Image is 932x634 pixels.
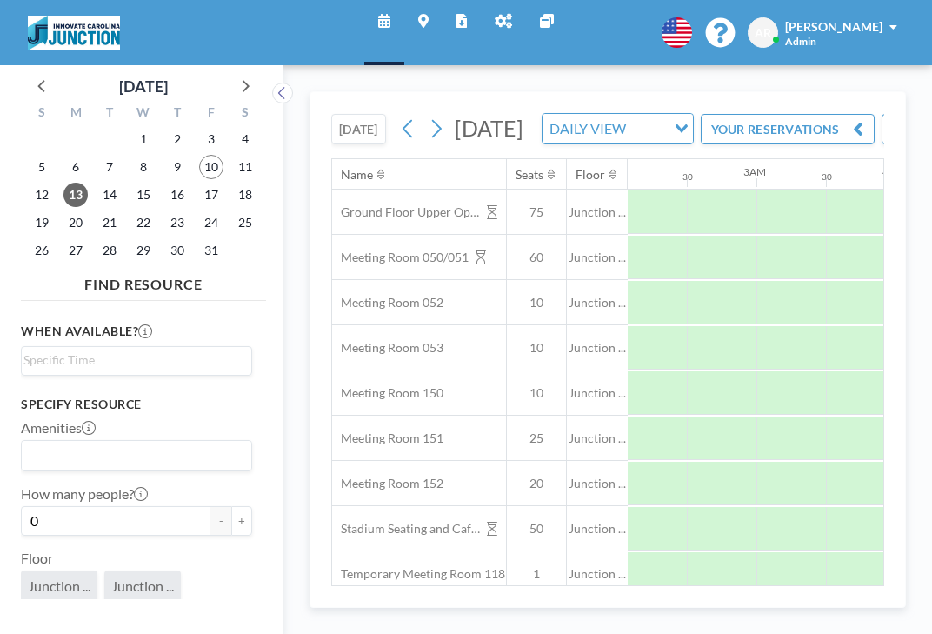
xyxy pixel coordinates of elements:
[30,238,54,263] span: Sunday, October 26, 2025
[30,183,54,207] span: Sunday, October 12, 2025
[507,204,566,220] span: 75
[21,550,53,567] label: Floor
[127,103,161,125] div: W
[546,117,629,140] span: DAILY VIEW
[332,385,443,401] span: Meeting Room 150
[332,521,480,537] span: Stadium Seating and Cafe area
[332,295,443,310] span: Meeting Room 052
[199,127,223,151] span: Friday, October 3, 2025
[567,430,628,446] span: Junction ...
[332,476,443,491] span: Meeting Room 152
[233,210,257,235] span: Saturday, October 25, 2025
[21,269,266,293] h4: FIND RESOURCE
[21,485,148,503] label: How many people?
[131,238,156,263] span: Wednesday, October 29, 2025
[543,114,693,143] div: Search for option
[63,210,88,235] span: Monday, October 20, 2025
[199,183,223,207] span: Friday, October 17, 2025
[194,103,228,125] div: F
[97,155,122,179] span: Tuesday, October 7, 2025
[131,183,156,207] span: Wednesday, October 15, 2025
[119,74,168,98] div: [DATE]
[21,397,252,412] h3: Specify resource
[755,25,771,41] span: AR
[567,340,628,356] span: Junction ...
[97,210,122,235] span: Tuesday, October 21, 2025
[822,171,832,183] div: 30
[743,165,766,178] div: 3AM
[507,295,566,310] span: 10
[165,155,190,179] span: Thursday, October 9, 2025
[507,340,566,356] span: 10
[332,566,505,582] span: Temporary Meeting Room 118
[231,506,252,536] button: +
[93,103,127,125] div: T
[332,340,443,356] span: Meeting Room 053
[331,114,386,144] button: [DATE]
[165,183,190,207] span: Thursday, October 16, 2025
[682,171,693,183] div: 30
[576,167,605,183] div: Floor
[567,295,628,310] span: Junction ...
[567,476,628,491] span: Junction ...
[507,250,566,265] span: 60
[332,204,480,220] span: Ground Floor Upper Open Area
[131,155,156,179] span: Wednesday, October 8, 2025
[701,114,875,144] button: YOUR RESERVATIONS
[165,238,190,263] span: Thursday, October 30, 2025
[63,238,88,263] span: Monday, October 27, 2025
[882,165,905,178] div: 4AM
[21,419,96,437] label: Amenities
[507,385,566,401] span: 10
[507,476,566,491] span: 20
[160,103,194,125] div: T
[30,210,54,235] span: Sunday, October 19, 2025
[22,347,251,373] div: Search for option
[567,385,628,401] span: Junction ...
[233,155,257,179] span: Saturday, October 11, 2025
[567,521,628,537] span: Junction ...
[23,350,242,370] input: Search for option
[516,167,543,183] div: Seats
[567,204,628,220] span: Junction ...
[59,103,93,125] div: M
[131,127,156,151] span: Wednesday, October 1, 2025
[97,238,122,263] span: Tuesday, October 28, 2025
[25,103,59,125] div: S
[567,250,628,265] span: Junction ...
[63,155,88,179] span: Monday, October 6, 2025
[567,566,628,582] span: Junction ...
[332,430,443,446] span: Meeting Room 151
[28,577,90,594] span: Junction ...
[785,35,816,48] span: Admin
[507,521,566,537] span: 50
[228,103,262,125] div: S
[631,117,664,140] input: Search for option
[199,210,223,235] span: Friday, October 24, 2025
[23,444,242,467] input: Search for option
[785,19,882,34] span: [PERSON_NAME]
[233,183,257,207] span: Saturday, October 18, 2025
[22,441,251,470] div: Search for option
[131,210,156,235] span: Wednesday, October 22, 2025
[165,127,190,151] span: Thursday, October 2, 2025
[507,430,566,446] span: 25
[97,183,122,207] span: Tuesday, October 14, 2025
[233,127,257,151] span: Saturday, October 4, 2025
[199,238,223,263] span: Friday, October 31, 2025
[210,506,231,536] button: -
[111,577,174,594] span: Junction ...
[507,566,566,582] span: 1
[199,155,223,179] span: Friday, October 10, 2025
[30,155,54,179] span: Sunday, October 5, 2025
[63,183,88,207] span: Monday, October 13, 2025
[332,250,469,265] span: Meeting Room 050/051
[341,167,373,183] div: Name
[28,16,120,50] img: organization-logo
[455,115,523,141] span: [DATE]
[165,210,190,235] span: Thursday, October 23, 2025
